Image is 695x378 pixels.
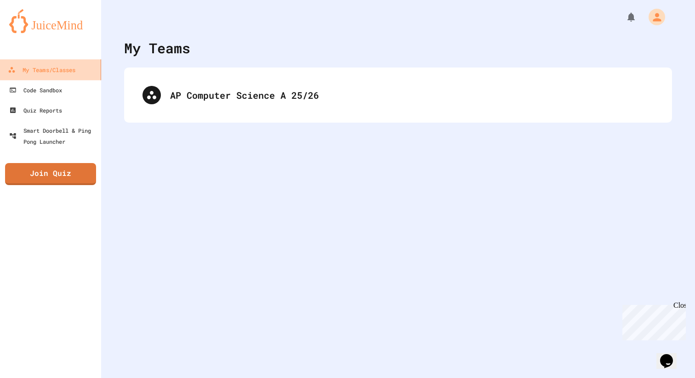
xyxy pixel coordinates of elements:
a: Join Quiz [5,163,96,185]
div: My Notifications [609,9,639,25]
div: Quiz Reports [9,105,62,116]
div: Smart Doorbell & Ping Pong Launcher [9,125,97,147]
iframe: chat widget [619,301,686,340]
div: Code Sandbox [9,85,62,96]
div: AP Computer Science A 25/26 [170,88,654,102]
img: logo-orange.svg [9,9,92,33]
iframe: chat widget [656,341,686,369]
div: My Teams [124,38,190,58]
div: My Teams/Classes [8,64,75,76]
div: My Account [639,6,667,28]
div: Chat with us now!Close [4,4,63,58]
div: AP Computer Science A 25/26 [133,77,663,113]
